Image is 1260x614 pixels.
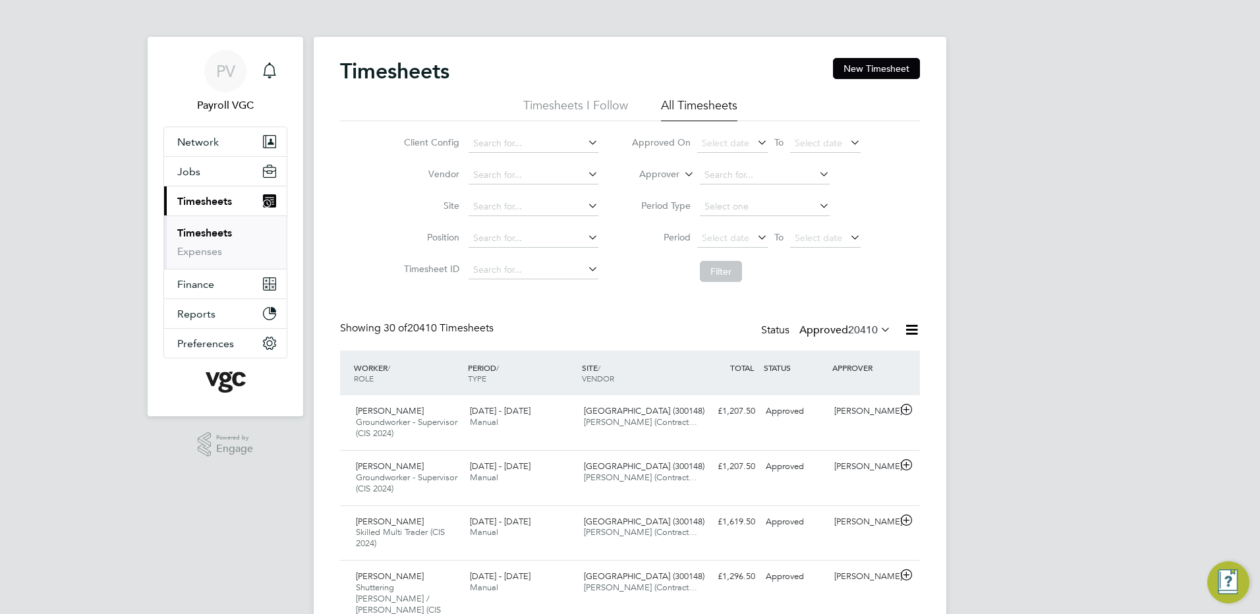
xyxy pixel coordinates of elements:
[848,323,878,337] span: 20410
[829,456,898,478] div: [PERSON_NAME]
[177,278,214,291] span: Finance
[216,63,235,80] span: PV
[164,157,287,186] button: Jobs
[177,165,200,178] span: Jobs
[470,405,530,416] span: [DATE] - [DATE]
[692,456,760,478] div: £1,207.50
[579,356,693,390] div: SITE
[770,229,787,246] span: To
[829,356,898,379] div: APPROVER
[523,98,628,121] li: Timesheets I Follow
[206,372,246,393] img: vgcgroup-logo-retina.png
[164,269,287,298] button: Finance
[584,460,704,472] span: [GEOGRAPHIC_DATA] (300148)
[584,582,697,593] span: [PERSON_NAME] (Contract…
[148,37,303,416] nav: Main navigation
[692,401,760,422] div: £1,207.50
[833,58,920,79] button: New Timesheet
[469,229,598,248] input: Search for...
[584,472,697,483] span: [PERSON_NAME] (Contract…
[760,566,829,588] div: Approved
[469,166,598,184] input: Search for...
[470,416,498,428] span: Manual
[400,200,459,211] label: Site
[400,168,459,180] label: Vendor
[356,571,424,582] span: [PERSON_NAME]
[340,58,449,84] h2: Timesheets
[465,356,579,390] div: PERIOD
[163,98,287,113] span: Payroll VGC
[692,511,760,533] div: £1,619.50
[384,321,494,335] span: 20410 Timesheets
[470,460,530,472] span: [DATE] - [DATE]
[400,231,459,243] label: Position
[760,356,829,379] div: STATUS
[692,566,760,588] div: £1,296.50
[760,401,829,422] div: Approved
[730,362,754,373] span: TOTAL
[760,511,829,533] div: Approved
[584,526,697,538] span: [PERSON_NAME] (Contract…
[468,373,486,383] span: TYPE
[163,372,287,393] a: Go to home page
[177,195,232,208] span: Timesheets
[795,232,842,244] span: Select date
[470,526,498,538] span: Manual
[198,432,254,457] a: Powered byEngage
[829,566,898,588] div: [PERSON_NAME]
[177,227,232,239] a: Timesheets
[702,137,749,149] span: Select date
[829,401,898,422] div: [PERSON_NAME]
[770,134,787,151] span: To
[354,373,374,383] span: ROLE
[700,261,742,282] button: Filter
[163,50,287,113] a: PVPayroll VGC
[582,373,614,383] span: VENDOR
[620,168,679,181] label: Approver
[164,127,287,156] button: Network
[584,571,704,582] span: [GEOGRAPHIC_DATA] (300148)
[1207,561,1249,603] button: Engage Resource Center
[470,472,498,483] span: Manual
[829,511,898,533] div: [PERSON_NAME]
[700,166,830,184] input: Search for...
[496,362,499,373] span: /
[387,362,390,373] span: /
[760,456,829,478] div: Approved
[470,582,498,593] span: Manual
[340,321,496,335] div: Showing
[761,321,894,340] div: Status
[356,516,424,527] span: [PERSON_NAME]
[164,215,287,269] div: Timesheets
[584,416,697,428] span: [PERSON_NAME] (Contract…
[177,245,222,258] a: Expenses
[356,472,457,494] span: Groundworker - Supervisor (CIS 2024)
[661,98,737,121] li: All Timesheets
[164,186,287,215] button: Timesheets
[400,263,459,275] label: Timesheet ID
[469,261,598,279] input: Search for...
[356,460,424,472] span: [PERSON_NAME]
[177,308,215,320] span: Reports
[598,362,600,373] span: /
[795,137,842,149] span: Select date
[700,198,830,216] input: Select one
[400,136,459,148] label: Client Config
[384,321,407,335] span: 30 of
[469,198,598,216] input: Search for...
[356,526,445,549] span: Skilled Multi Trader (CIS 2024)
[631,231,691,243] label: Period
[470,571,530,582] span: [DATE] - [DATE]
[164,299,287,328] button: Reports
[584,405,704,416] span: [GEOGRAPHIC_DATA] (300148)
[584,516,704,527] span: [GEOGRAPHIC_DATA] (300148)
[470,516,530,527] span: [DATE] - [DATE]
[216,432,253,443] span: Powered by
[177,337,234,350] span: Preferences
[702,232,749,244] span: Select date
[631,200,691,211] label: Period Type
[351,356,465,390] div: WORKER
[469,134,598,153] input: Search for...
[356,416,457,439] span: Groundworker - Supervisor (CIS 2024)
[799,323,891,337] label: Approved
